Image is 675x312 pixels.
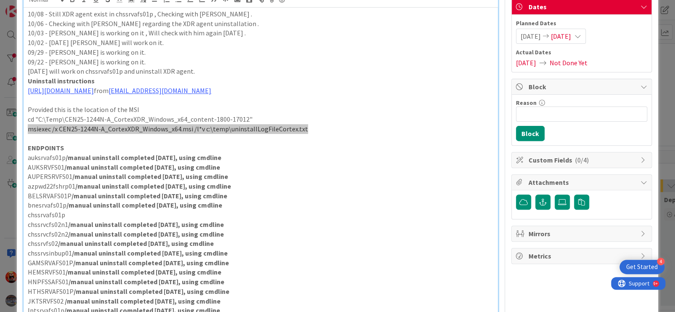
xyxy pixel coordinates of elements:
p: AUPERSRVFS01 [28,172,494,181]
p: chssrvfs02 [28,239,494,248]
p: chssrvsinbup01 [28,248,494,258]
strong: ENDPOINTS [28,144,64,152]
span: Support [18,1,38,11]
p: auksrvafs01p [28,153,494,163]
span: ( 0/4 ) [575,156,589,164]
strong: /manual uninstall completed [DATE], using cmdline [68,230,224,238]
span: Block [529,82,636,92]
p: 10/06 - Checking with [PERSON_NAME] regarding the XDR agent uninstallation . [28,19,494,29]
span: Attachments [529,177,636,187]
p: 09/29 - [PERSON_NAME] is working on it. [28,48,494,57]
p: chssrvafs01p [28,210,494,220]
strong: /manual uninstall completed [DATE], using cmdline [72,249,228,257]
p: [DATE] will work on chssrvafs01p and uninstall XDR agent. [28,67,494,76]
label: Reason [516,99,537,107]
strong: /manual uninstall completed [DATE], using cmdline [66,268,221,276]
span: Not Done Yet [550,58,587,68]
p: 10/02 - [DATE] [PERSON_NAME] will work on it. [28,38,494,48]
strong: /manual uninstall completed [DATE], using cmdline [72,172,228,181]
p: HTHSRVAFS01P [28,287,494,296]
button: Block [516,126,545,141]
span: Mirrors [529,229,636,239]
p: HNPFSSAFS01 [28,277,494,287]
p: JKTSRVFS02 [28,296,494,306]
strong: /manual uninstall completed [DATE], using cmdline [68,220,224,229]
p: GAMSRVAFS01P [28,258,494,268]
p: chssrvcfs02n1 [28,220,494,229]
span: Metrics [529,251,636,261]
strong: Uninstall instructions [28,77,95,85]
strong: /manual uninstall completed [DATE], using cmdline [65,297,221,305]
p: from [28,86,494,96]
a: [URL][DOMAIN_NAME] [28,86,94,95]
p: msiexec /x CEN25-1244N-A_CortexXDR_Windows_x64.msi /l*v c:\temp\uninstallLogFileCortex.txt [28,124,494,134]
div: 4 [657,258,664,265]
span: Actual Dates [516,48,647,57]
p: cd "C:\Temp\CEN25-1244N-A_CortexXDR_Windows_x64_content-1800-17012" [28,115,494,124]
span: Dates [529,2,636,12]
strong: /manual uninstall completed [DATE], using cmdline [58,239,214,248]
strong: /manual uninstall completed [DATE], using cmdline [64,163,220,171]
div: Open Get Started checklist, remaining modules: 4 [619,260,664,274]
strong: /manual uninstall completed [DATE], using cmdline [73,259,229,267]
span: Planned Dates [516,19,647,28]
p: azpwd22fshrp01 [28,181,494,191]
p: 09/22 - [PERSON_NAME] is working on it. [28,57,494,67]
strong: /manual uninstall completed [DATE], using cmdline [66,153,221,162]
p: 10/08 - Still XDR agent exist in chssrvafs01p , Checking with [PERSON_NAME] . [28,9,494,19]
p: AUKSRVFS01 [28,163,494,172]
p: Provided this is the location of the MSI [28,105,494,115]
p: HEMSRVFS01 [28,267,494,277]
a: [EMAIL_ADDRESS][DOMAIN_NAME] [109,86,211,95]
strong: /manual uninstall completed [DATE], using cmdline [69,277,224,286]
span: [DATE] [516,58,536,68]
div: 9+ [43,3,47,10]
strong: /manual uninstall completed [DATE], using cmdline [75,182,231,190]
p: chssrvcfs02n2 [28,229,494,239]
span: [DATE] [521,31,541,41]
div: Get Started [626,263,658,271]
strong: /manual uninstall completed [DATE], using cmdline [72,192,227,200]
strong: /manual uninstall completed [DATE], using cmdline [66,201,222,209]
span: [DATE] [551,31,571,41]
strong: /manual uninstall completed [DATE], using cmdline [74,287,229,296]
p: bnesrvafs01p [28,200,494,210]
p: BELSRVAFS01P [28,191,494,201]
p: 10/03 - [PERSON_NAME] is working on it , Will check with him again [DATE] . [28,28,494,38]
span: Custom Fields [529,155,636,165]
